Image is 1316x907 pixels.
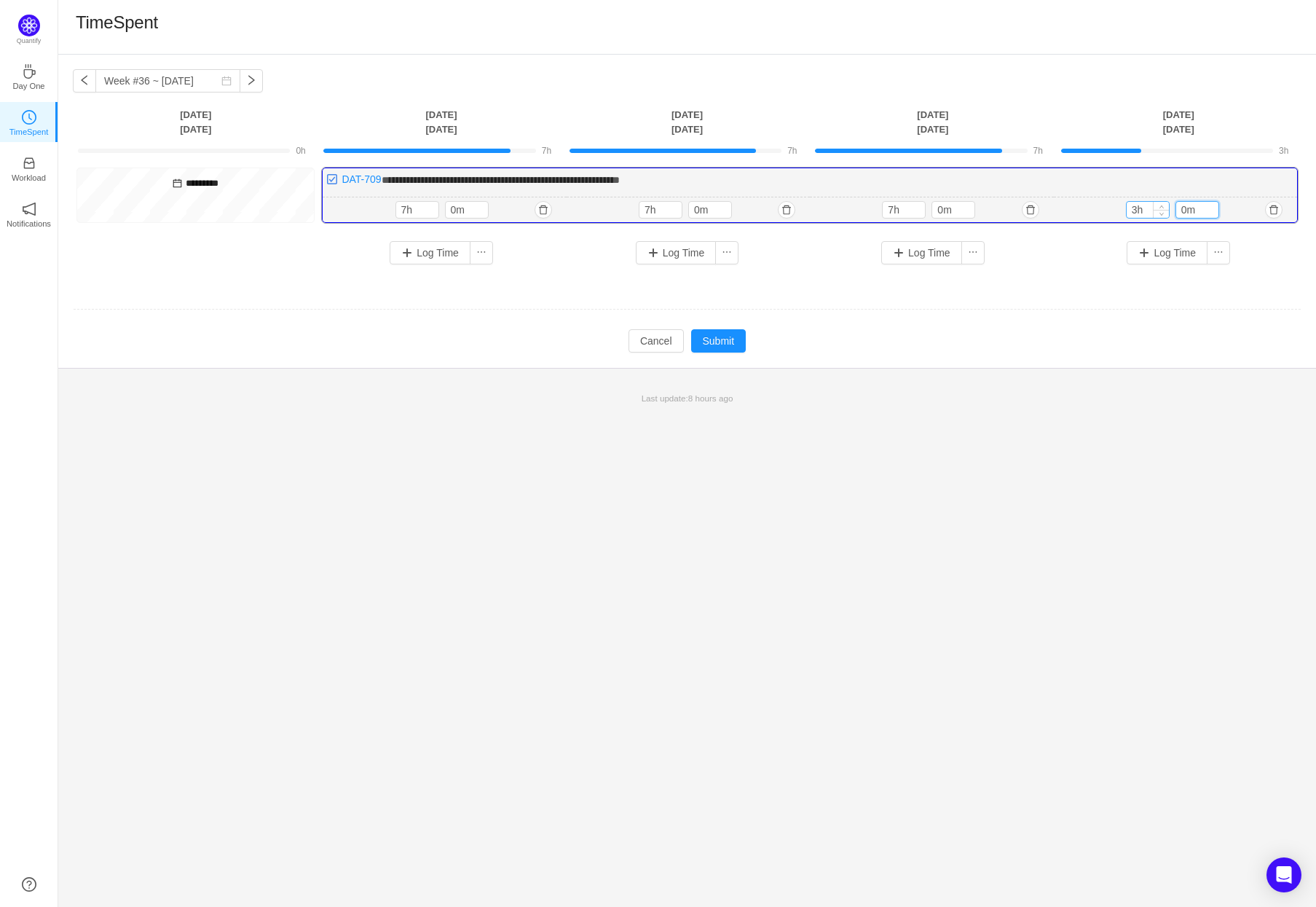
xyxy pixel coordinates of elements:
button: Log Time [881,241,962,264]
button: icon: right [240,69,263,93]
button: Log Time [1127,241,1207,264]
i: icon: inbox [22,156,36,170]
th: [DATE] [DATE] [73,107,318,137]
p: Workload [12,171,46,184]
p: Day One [12,79,44,93]
a: icon: notificationNotifications [22,206,36,221]
button: Log Time [390,241,470,264]
button: icon: delete [778,201,795,219]
i: icon: coffee [22,64,36,79]
th: [DATE] [DATE] [1056,107,1301,137]
span: Increase Value [1154,202,1169,210]
input: Select a week [95,69,240,93]
p: TimeSpent [9,125,49,138]
button: icon: ellipsis [470,241,493,264]
button: icon: ellipsis [1207,241,1230,264]
button: icon: ellipsis [961,241,985,264]
button: icon: delete [1022,201,1039,219]
button: icon: delete [535,201,552,219]
p: Quantify [17,36,42,47]
span: 7h [1033,146,1043,156]
a: DAT-709 [342,173,381,185]
div: Open Intercom Messenger [1266,857,1301,892]
span: Decrease Value [1154,210,1169,218]
span: 7h [787,146,797,156]
button: Submit [691,329,746,353]
span: 8 hours ago [688,393,733,403]
th: [DATE] [DATE] [810,107,1055,137]
span: Last update: [642,393,733,403]
button: icon: delete [1265,201,1282,219]
a: icon: question-circle [22,877,36,892]
i: icon: clock-circle [22,110,36,125]
i: icon: up [1159,204,1164,209]
a: icon: inboxWorkload [22,160,36,175]
span: 3h [1279,146,1288,156]
span: 7h [542,146,551,156]
span: 0h [296,146,305,156]
i: icon: calendar [173,178,182,188]
h1: TimeSpent [76,12,158,34]
a: icon: clock-circleTimeSpent [22,114,36,129]
i: icon: calendar [221,76,232,86]
button: icon: left [73,69,96,93]
i: icon: notification [22,202,36,216]
i: icon: down [1159,212,1164,217]
a: icon: coffeeDay One [22,68,36,83]
th: [DATE] [DATE] [564,107,810,137]
button: icon: ellipsis [715,241,738,264]
img: Quantify [18,15,40,36]
th: [DATE] [DATE] [318,107,564,137]
button: Cancel [629,329,684,353]
p: Notifications [7,217,51,230]
button: Log Time [636,241,717,264]
img: 10318 [326,173,338,185]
